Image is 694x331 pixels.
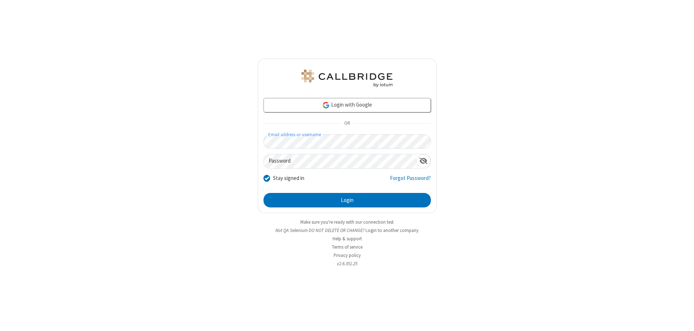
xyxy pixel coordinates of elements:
a: Forgot Password? [390,174,431,188]
input: Email address or username [264,134,431,149]
div: Show password [416,154,430,168]
a: Terms of service [332,244,363,250]
button: Login to another company [365,227,419,234]
img: QA Selenium DO NOT DELETE OR CHANGE [300,70,394,87]
input: Password [264,154,416,168]
a: Privacy policy [334,252,361,258]
li: Not QA Selenium DO NOT DELETE OR CHANGE? [258,227,437,234]
img: google-icon.png [322,101,330,109]
a: Help & support [333,236,362,242]
button: Login [264,193,431,207]
span: OR [341,119,353,129]
a: Login with Google [264,98,431,112]
li: v2.6.351.25 [258,260,437,267]
label: Stay signed in [273,174,304,182]
a: Make sure you're ready with our connection test [300,219,394,225]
